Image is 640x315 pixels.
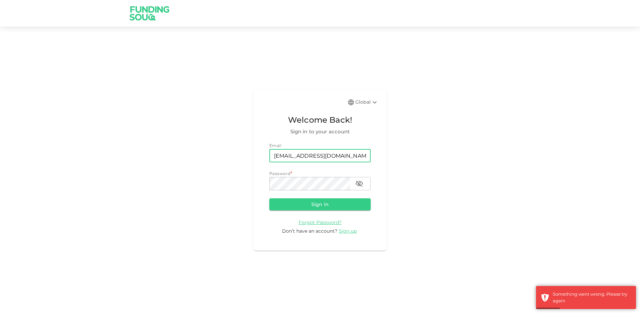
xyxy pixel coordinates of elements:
span: Sign up [339,228,357,234]
span: Email [269,143,281,148]
span: Password [269,171,290,176]
div: Something went wrong. Please try again [553,291,631,304]
input: password [269,177,350,190]
div: Global [355,98,379,106]
span: Welcome Back! [269,114,371,126]
a: Forgot Password? [299,219,342,225]
span: Sign in to your account [269,128,371,136]
span: Don’t have an account? [282,228,337,234]
input: email [269,149,371,162]
button: Sign in [269,198,371,210]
